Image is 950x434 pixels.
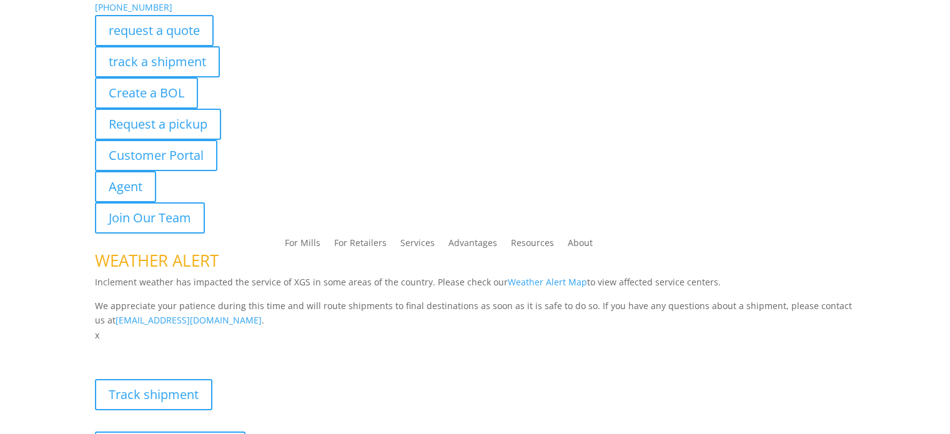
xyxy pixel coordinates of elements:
p: Inclement weather has impacted the service of XGS in some areas of the country. Please check our ... [95,275,855,298]
a: For Retailers [334,239,387,252]
a: Weather Alert Map [508,276,587,288]
a: track a shipment [95,46,220,77]
p: x [95,328,855,343]
a: Advantages [448,239,497,252]
a: request a quote [95,15,214,46]
a: Resources [511,239,554,252]
a: Track shipment [95,379,212,410]
a: For Mills [285,239,320,252]
a: [PHONE_NUMBER] [95,1,172,13]
a: Agent [95,171,156,202]
p: We appreciate your patience during this time and will route shipments to final destinations as so... [95,298,855,328]
a: Create a BOL [95,77,198,109]
a: About [568,239,593,252]
a: Services [400,239,435,252]
span: WEATHER ALERT [95,249,219,272]
b: Visibility, transparency, and control for your entire supply chain. [95,345,374,357]
a: Request a pickup [95,109,221,140]
a: Customer Portal [95,140,217,171]
a: [EMAIL_ADDRESS][DOMAIN_NAME] [116,314,262,326]
a: Join Our Team [95,202,205,234]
